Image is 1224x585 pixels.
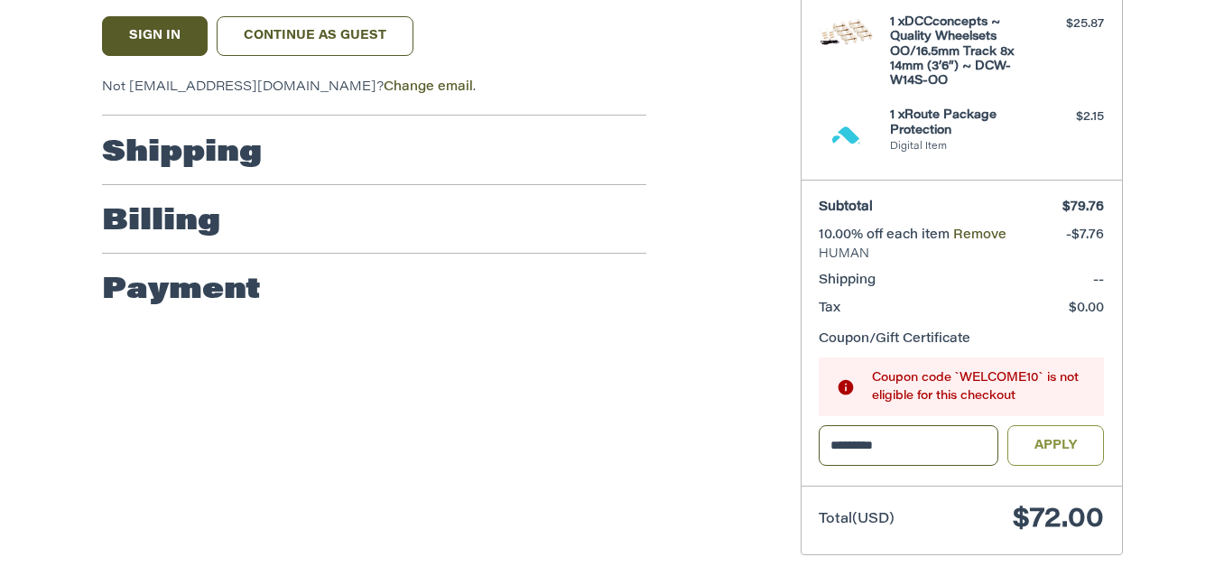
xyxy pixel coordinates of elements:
span: $72.00 [1013,506,1104,534]
div: Coupon code `WELCOME10` is not eligible for this checkout [872,369,1087,404]
span: Shipping [819,274,876,287]
div: $2.15 [1033,108,1104,126]
a: Remove [953,229,1006,242]
span: HUMAN [819,246,1104,264]
span: -$7.76 [1066,229,1104,242]
button: Apply [1007,425,1105,466]
h4: 1 x DCCconcepts ~ Quality Wheelsets OO/16.5mm Track 8x 14mm (3’6″) ~ DCW-W14S-OO [890,15,1028,88]
div: Coupon/Gift Certificate [819,330,1104,349]
h2: Payment [102,273,261,309]
span: Tax [819,302,840,315]
h2: Shipping [102,135,262,172]
h4: 1 x Route Package Protection [890,108,1028,138]
h2: Billing [102,204,220,240]
span: Total (USD) [819,513,895,526]
a: Change email [384,81,473,94]
span: 10.00% off each item [819,229,953,242]
span: -- [1093,274,1104,287]
span: Subtotal [819,201,873,214]
input: Gift Certificate or Coupon Code [819,425,998,466]
p: Not [EMAIL_ADDRESS][DOMAIN_NAME]? . [102,79,646,97]
li: Digital Item [890,140,1028,155]
a: Continue as guest [217,16,414,56]
span: $79.76 [1062,201,1104,214]
button: Sign In [102,16,209,56]
div: $25.87 [1033,15,1104,33]
span: $0.00 [1069,302,1104,315]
